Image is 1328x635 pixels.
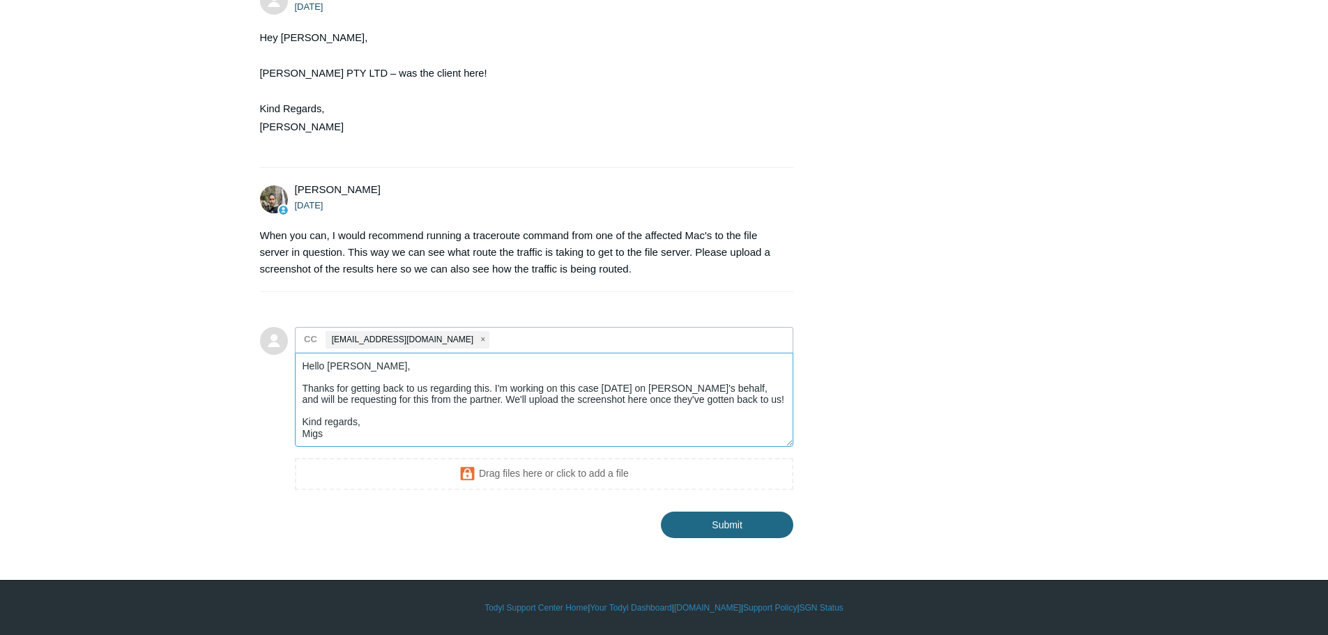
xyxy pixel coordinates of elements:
[484,602,588,614] a: Todyl Support Center Home
[674,602,741,614] a: [DOMAIN_NAME]
[661,512,793,538] input: Submit
[295,353,794,447] textarea: Add your reply
[260,602,1069,614] div: | | | |
[260,103,325,114] span: Kind Regards,
[332,332,473,348] span: [EMAIL_ADDRESS][DOMAIN_NAME]
[295,1,323,12] time: 09/24/2025, 14:43
[743,602,797,614] a: Support Policy
[295,183,381,195] span: Michael Tjader
[295,200,323,211] time: 09/24/2025, 21:08
[260,32,368,43] span: Hey [PERSON_NAME],
[480,332,485,348] span: close
[304,329,317,350] label: CC
[800,602,844,614] a: SGN Status
[590,602,671,614] a: Your Todyl Dashboard
[260,68,487,79] span: [PERSON_NAME] PTY LTD – was the client here!
[260,227,780,277] div: When you can, I would recommend running a traceroute command from one of the affected Mac's to th...
[260,121,344,132] span: [PERSON_NAME]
